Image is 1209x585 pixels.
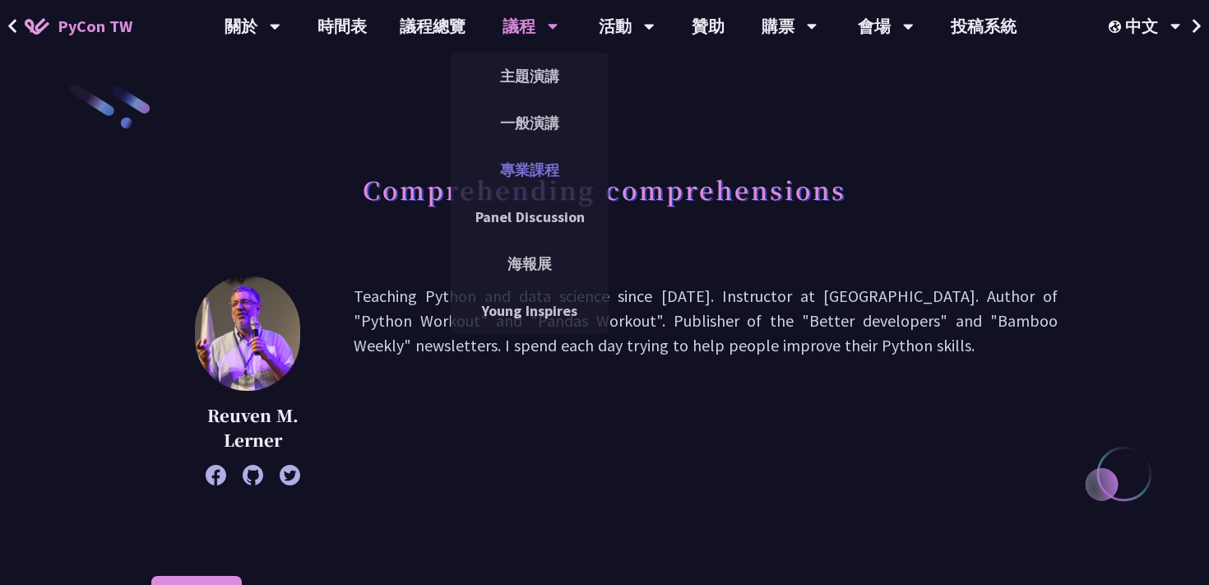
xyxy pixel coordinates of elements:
[451,291,609,330] a: Young Inspires
[58,14,132,39] span: PyCon TW
[25,18,49,35] img: Home icon of PyCon TW 2025
[354,284,1058,477] p: Teaching Python and data science since [DATE]. Instructor at [GEOGRAPHIC_DATA]. Author of "Python...
[451,244,609,283] a: 海報展
[451,151,609,189] a: 專業課程
[8,6,149,47] a: PyCon TW
[1109,21,1125,33] img: Locale Icon
[195,276,300,391] img: Reuven M. Lerner
[192,403,313,453] p: Reuven M. Lerner
[363,165,846,214] h1: Comprehending comprehensions
[451,104,609,142] a: 一般演講
[451,57,609,95] a: 主題演講
[451,197,609,236] a: Panel Discussion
